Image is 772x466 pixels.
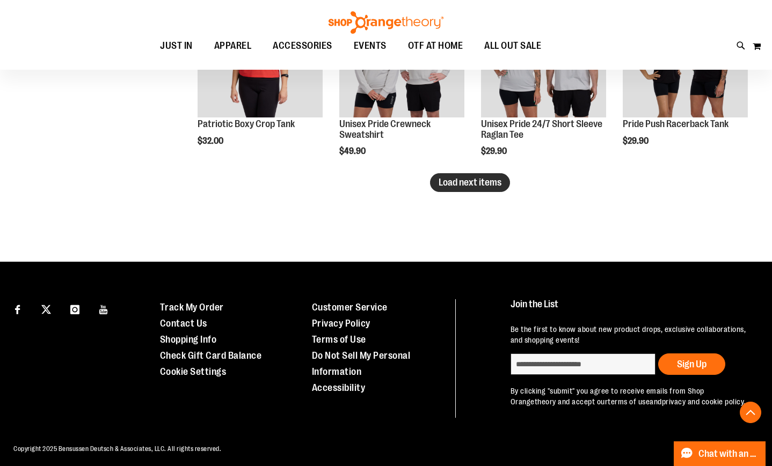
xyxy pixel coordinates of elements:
[339,119,431,140] a: Unisex Pride Crewneck Sweatshirt
[740,402,761,423] button: Back To Top
[439,177,501,188] span: Load next items
[273,34,332,58] span: ACCESSORIES
[354,34,387,58] span: EVENTS
[327,11,445,34] img: Shop Orangetheory
[198,136,225,146] span: $32.00
[160,350,262,361] a: Check Gift Card Balance
[511,324,752,345] p: Be the first to know about new product drops, exclusive collaborations, and shopping events!
[94,299,113,318] a: Visit our Youtube page
[160,318,207,329] a: Contact Us
[312,334,366,345] a: Terms of Use
[481,146,508,156] span: $29.90
[430,173,510,192] button: Load next items
[198,119,295,129] a: Patriotic Boxy Crop Tank
[481,119,602,140] a: Unisex Pride 24/7 Short Sleeve Raglan Tee
[312,350,411,377] a: Do Not Sell My Personal Information
[312,302,388,313] a: Customer Service
[698,449,759,459] span: Chat with an Expert
[511,353,656,375] input: enter email
[608,397,650,406] a: terms of use
[41,305,51,314] img: Twitter
[408,34,463,58] span: OTF AT HOME
[662,397,746,406] a: privacy and cookie policy.
[65,299,84,318] a: Visit our Instagram page
[312,318,370,329] a: Privacy Policy
[511,299,752,319] h4: Join the List
[37,299,56,318] a: Visit our X page
[8,299,27,318] a: Visit our Facebook page
[484,34,541,58] span: ALL OUT SALE
[13,445,221,453] span: Copyright 2025 Bensussen Deutsch & Associates, LLC. All rights reserved.
[160,334,217,345] a: Shopping Info
[623,136,650,146] span: $29.90
[160,34,193,58] span: JUST IN
[339,146,367,156] span: $49.90
[677,359,707,369] span: Sign Up
[623,119,729,129] a: Pride Push Racerback Tank
[160,366,227,377] a: Cookie Settings
[658,353,725,375] button: Sign Up
[312,382,366,393] a: Accessibility
[511,386,752,407] p: By clicking "submit" you agree to receive emails from Shop Orangetheory and accept our and
[674,441,766,466] button: Chat with an Expert
[160,302,224,313] a: Track My Order
[214,34,252,58] span: APPAREL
